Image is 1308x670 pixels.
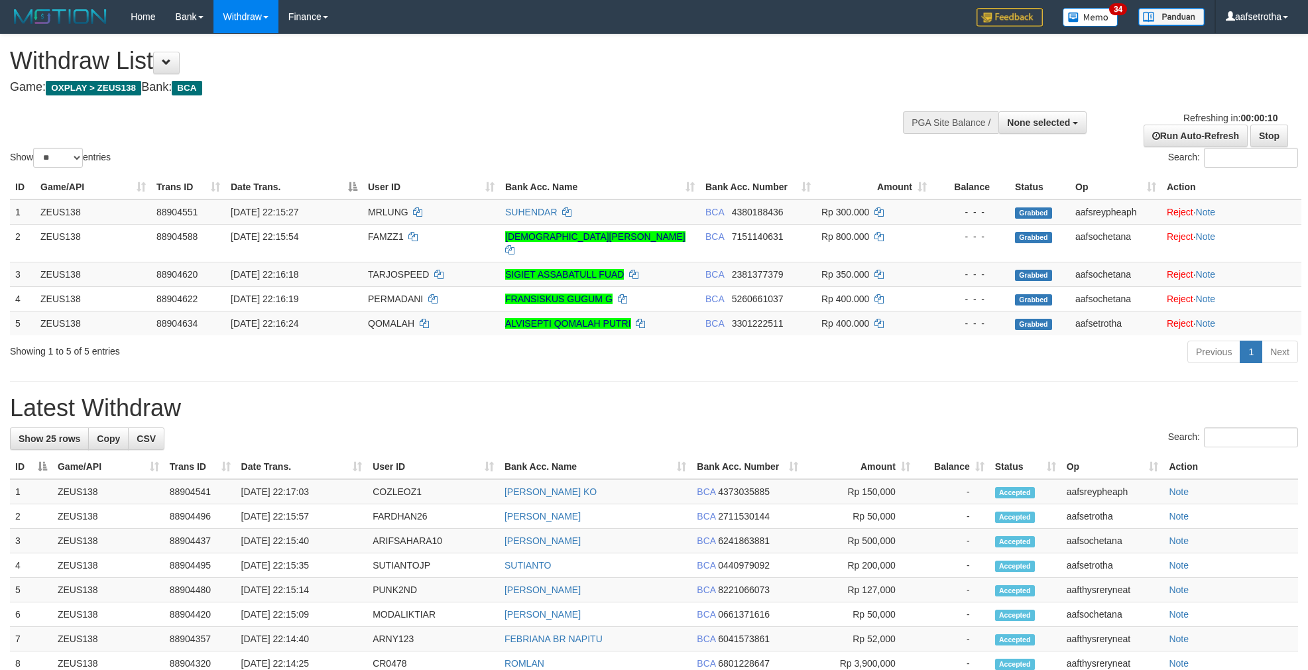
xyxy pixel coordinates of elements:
th: Trans ID: activate to sort column ascending [164,455,236,479]
td: 7 [10,627,52,651]
a: Note [1169,535,1189,546]
span: Rp 300.000 [821,207,869,217]
span: BCA [697,511,715,522]
span: BCA [697,535,715,546]
span: QOMALAH [368,318,414,329]
td: PUNK2ND [367,578,499,602]
span: 88904634 [156,318,198,329]
td: ZEUS138 [52,578,164,602]
span: Show 25 rows [19,433,80,444]
td: - [916,504,990,529]
td: aafsochetana [1070,224,1161,262]
span: Grabbed [1015,294,1052,306]
th: Op: activate to sort column ascending [1061,455,1164,479]
td: - [916,578,990,602]
span: TARJOSPEED [368,269,429,280]
a: Note [1196,318,1216,329]
span: Copy 7151140631 to clipboard [732,231,784,242]
span: Rp 400.000 [821,318,869,329]
td: 2 [10,224,35,262]
td: ARIFSAHARA10 [367,529,499,553]
span: [DATE] 22:16:24 [231,318,298,329]
a: [DEMOGRAPHIC_DATA][PERSON_NAME] [505,231,685,242]
a: Reject [1167,269,1193,280]
td: 1 [10,199,35,225]
td: FARDHAN26 [367,504,499,529]
span: Copy 4373035885 to clipboard [718,486,770,497]
td: ZEUS138 [52,627,164,651]
a: Note [1196,231,1216,242]
td: SUTIANTOJP [367,553,499,578]
a: CSV [128,427,164,450]
span: BCA [697,585,715,595]
a: Reject [1167,207,1193,217]
th: ID: activate to sort column descending [10,455,52,479]
a: Reject [1167,318,1193,329]
span: BCA [697,560,715,571]
td: Rp 127,000 [803,578,916,602]
span: Copy 3301222511 to clipboard [732,318,784,329]
td: Rp 150,000 [803,479,916,504]
td: - [916,627,990,651]
span: Rp 800.000 [821,231,869,242]
th: ID [10,175,35,199]
a: Note [1169,634,1189,644]
td: [DATE] 22:17:03 [236,479,368,504]
a: ROMLAN [505,658,544,669]
span: Copy 2711530144 to clipboard [718,511,770,522]
strong: 00:00:10 [1240,113,1278,123]
span: CSV [137,433,156,444]
span: Copy 5260661037 to clipboard [732,294,784,304]
a: [PERSON_NAME] [505,511,581,522]
select: Showentries [33,148,83,168]
td: 1 [10,479,52,504]
span: Accepted [995,610,1035,621]
td: [DATE] 22:15:09 [236,602,368,627]
span: Copy 6241863881 to clipboard [718,535,770,546]
th: Op: activate to sort column ascending [1070,175,1161,199]
td: 4 [10,286,35,311]
a: Note [1169,486,1189,497]
td: 88904357 [164,627,236,651]
span: Rp 400.000 [821,294,869,304]
td: ZEUS138 [52,504,164,529]
td: aafsochetana [1070,286,1161,311]
span: [DATE] 22:15:54 [231,231,298,242]
th: Balance: activate to sort column ascending [916,455,990,479]
td: [DATE] 22:15:14 [236,578,368,602]
span: MRLUNG [368,207,408,217]
td: ZEUS138 [52,529,164,553]
span: BCA [705,231,724,242]
span: 88904551 [156,207,198,217]
a: Copy [88,427,129,450]
a: Note [1196,269,1216,280]
th: Amount: activate to sort column ascending [803,455,916,479]
span: OXPLAY > ZEUS138 [46,81,141,95]
span: BCA [705,294,724,304]
td: aafsreypheaph [1070,199,1161,225]
td: Rp 50,000 [803,602,916,627]
a: FRANSISKUS GUGUM G [505,294,613,304]
span: PERMADANI [368,294,423,304]
span: None selected [1007,117,1070,128]
th: Amount: activate to sort column ascending [816,175,932,199]
td: · [1161,311,1301,335]
td: ZEUS138 [35,286,151,311]
span: BCA [705,269,724,280]
td: · [1161,199,1301,225]
span: BCA [697,486,715,497]
th: Bank Acc. Name: activate to sort column ascending [500,175,700,199]
td: 88904496 [164,504,236,529]
td: 3 [10,262,35,286]
td: ZEUS138 [52,602,164,627]
span: Grabbed [1015,319,1052,330]
a: [PERSON_NAME] KO [505,486,597,497]
label: Show entries [10,148,111,168]
td: [DATE] 22:14:40 [236,627,368,651]
td: - [916,553,990,578]
span: Accepted [995,585,1035,596]
span: Copy 0440979092 to clipboard [718,560,770,571]
td: COZLEOZ1 [367,479,499,504]
td: ZEUS138 [35,262,151,286]
span: 88904620 [156,269,198,280]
